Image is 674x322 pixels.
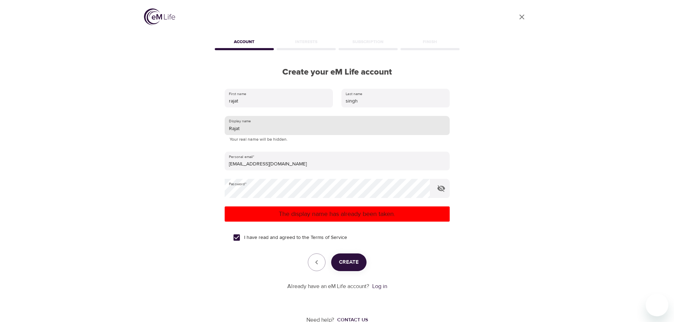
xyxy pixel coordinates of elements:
[331,253,367,271] button: Create
[339,258,359,267] span: Create
[372,283,387,290] a: Log in
[144,8,175,25] img: logo
[227,209,447,219] p: The display name has already been taken.
[646,294,668,316] iframe: Button to launch messaging window
[513,8,530,25] a: close
[311,234,347,241] a: Terms of Service
[230,136,445,143] p: Your real name will be hidden.
[213,67,461,77] h2: Create your eM Life account
[287,282,369,291] p: Already have an eM Life account?
[244,234,347,241] span: I have read and agreed to the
